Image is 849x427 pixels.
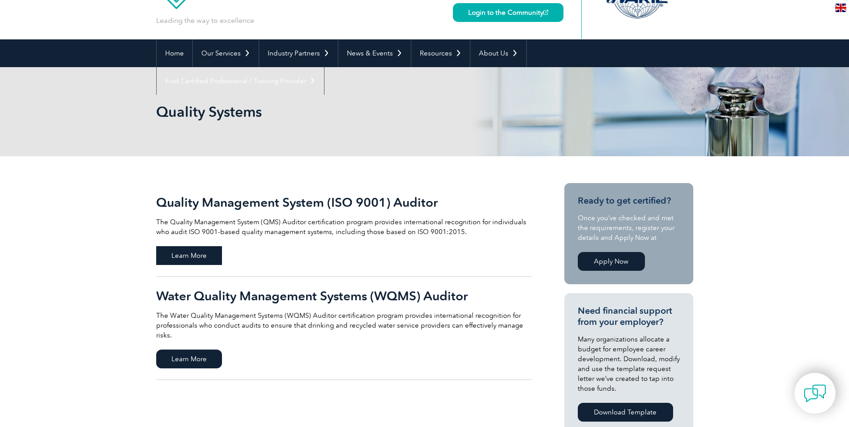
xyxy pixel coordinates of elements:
a: Download Template [578,403,673,422]
a: Login to the Community [453,3,563,22]
a: Resources [411,39,470,67]
h2: Water Quality Management Systems (WQMS) Auditor [156,289,532,303]
h3: Need financial support from your employer? [578,305,680,328]
a: News & Events [338,39,411,67]
img: open_square.png [543,10,548,15]
a: Quality Management System (ISO 9001) Auditor The Quality Management System (QMS) Auditor certific... [156,183,532,277]
img: contact-chat.png [804,382,826,405]
a: About Us [470,39,526,67]
h2: Quality Management System (ISO 9001) Auditor [156,195,532,209]
p: Leading the way to excellence [156,16,254,26]
h3: Ready to get certified? [578,195,680,206]
a: Water Quality Management Systems (WQMS) Auditor The Water Quality Management Systems (WQMS) Audit... [156,277,532,380]
a: Apply Now [578,252,645,271]
a: Home [157,39,192,67]
p: The Quality Management System (QMS) Auditor certification program provides international recognit... [156,217,532,237]
a: Industry Partners [259,39,338,67]
img: en [835,4,846,12]
p: Once you’ve checked and met the requirements, register your details and Apply Now at [578,213,680,243]
span: Learn More [156,246,222,265]
h1: Quality Systems [156,103,500,120]
span: Learn More [156,350,222,368]
a: Our Services [193,39,259,67]
p: The Water Quality Management Systems (WQMS) Auditor certification program provides international ... [156,311,532,340]
a: Find Certified Professional / Training Provider [157,67,324,95]
p: Many organizations allocate a budget for employee career development. Download, modify and use th... [578,334,680,393]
